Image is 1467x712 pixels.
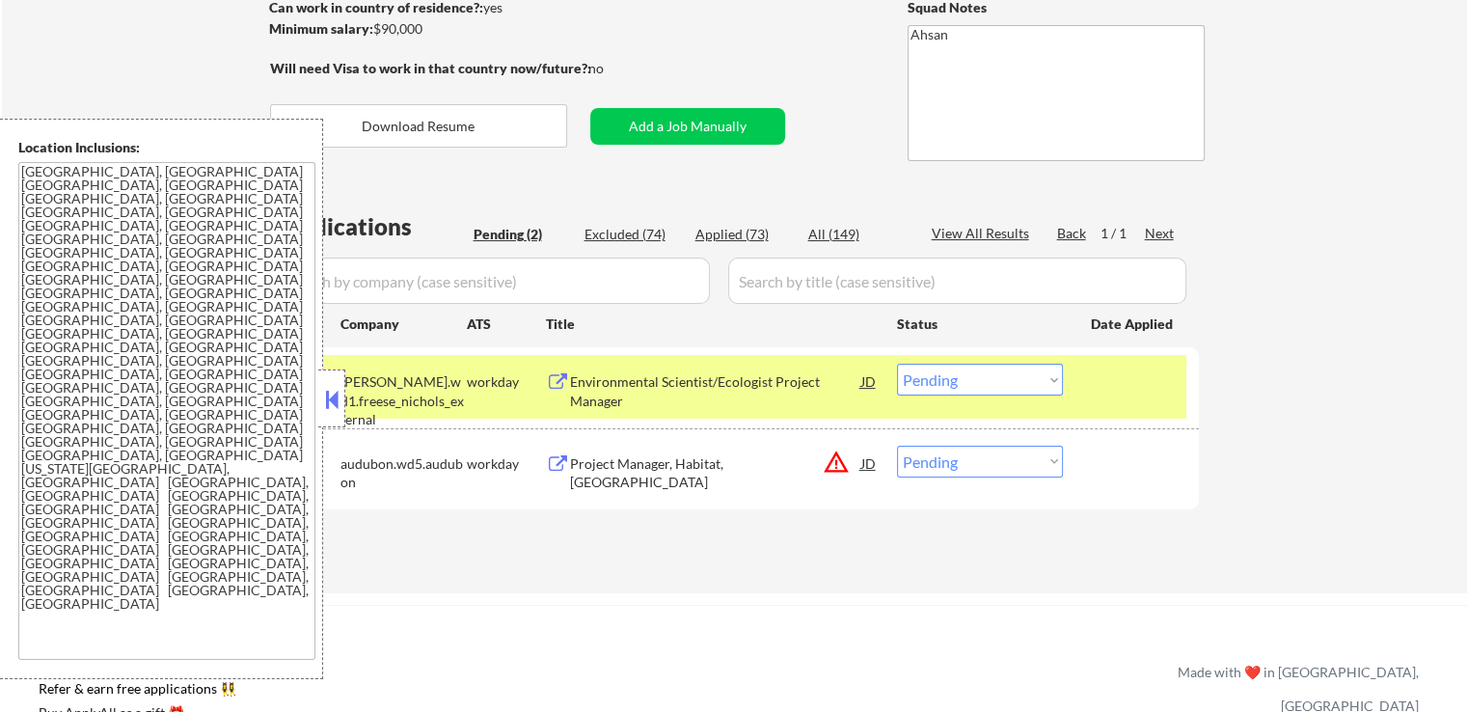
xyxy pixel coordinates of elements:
[1145,224,1176,243] div: Next
[932,224,1035,243] div: View All Results
[590,108,785,145] button: Add a Job Manually
[276,215,467,238] div: Applications
[467,372,546,392] div: workday
[897,306,1063,341] div: Status
[823,449,850,476] button: warning_amber
[1100,224,1145,243] div: 1 / 1
[340,372,467,429] div: [PERSON_NAME].wd1.freese_nichols_external
[467,454,546,474] div: workday
[18,138,315,157] div: Location Inclusions:
[570,454,861,492] div: Project Manager, Habitat, [GEOGRAPHIC_DATA]
[570,372,861,410] div: Environmental Scientist/Ecologist Project Manager
[340,315,467,334] div: Company
[728,258,1186,304] input: Search by title (case sensitive)
[584,225,681,244] div: Excluded (74)
[1057,224,1088,243] div: Back
[467,315,546,334] div: ATS
[270,104,567,148] button: Download Resume
[39,682,774,702] a: Refer & earn free applications 👯‍♀️
[808,225,905,244] div: All (149)
[588,59,643,78] div: no
[276,258,710,304] input: Search by company (case sensitive)
[546,315,879,334] div: Title
[859,446,879,480] div: JD
[269,19,590,39] div: $90,000
[1091,315,1176,334] div: Date Applied
[270,60,591,76] strong: Will need Visa to work in that country now/future?:
[340,454,467,492] div: audubon.wd5.audubon
[859,364,879,398] div: JD
[474,225,570,244] div: Pending (2)
[695,225,792,244] div: Applied (73)
[269,20,373,37] strong: Minimum salary:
